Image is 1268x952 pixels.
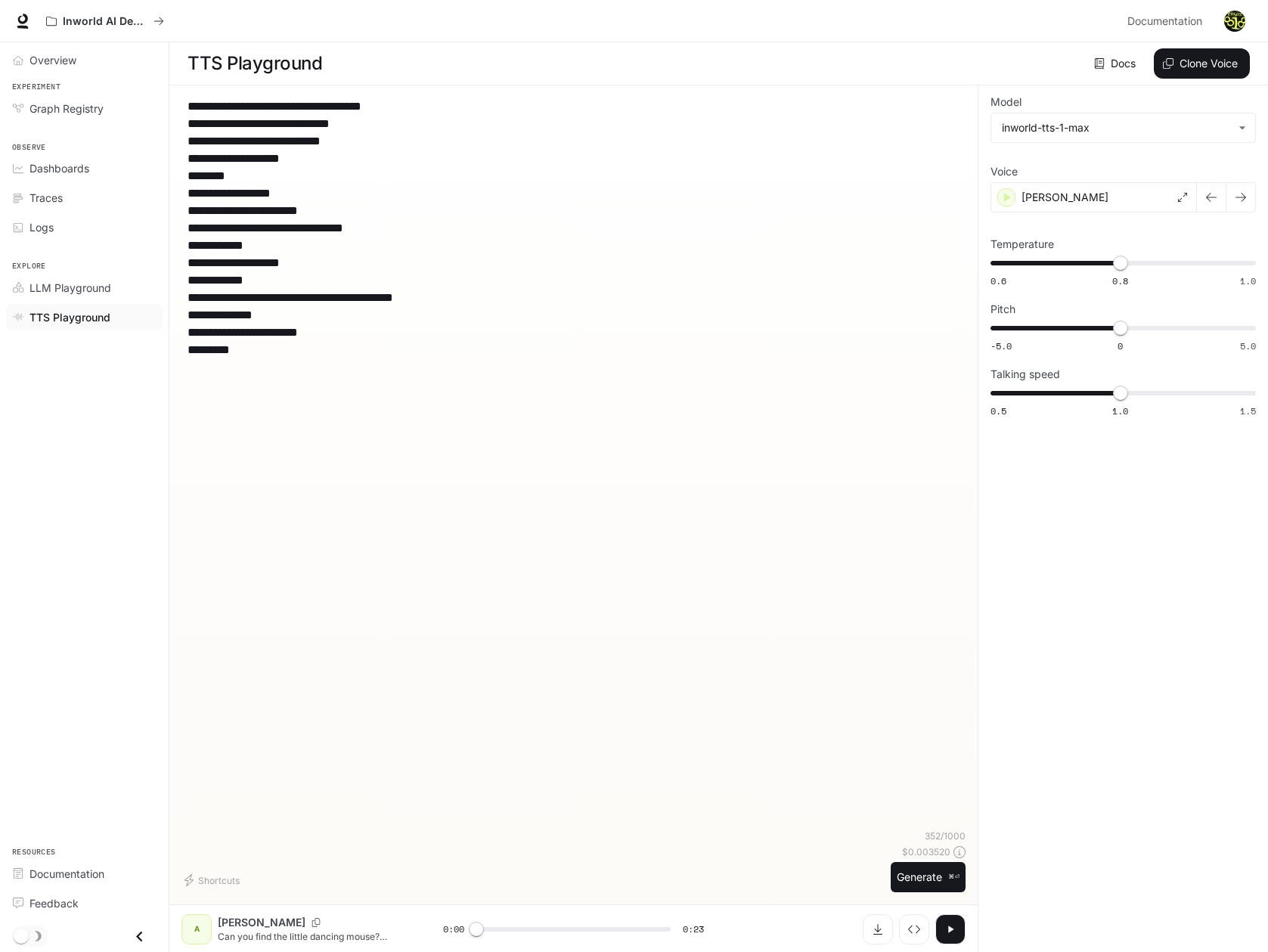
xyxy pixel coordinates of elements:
a: Documentation [1121,6,1214,36]
span: 1.5 [1240,405,1256,417]
div: inworld-tts-1-max [991,113,1255,142]
a: Documentation [6,861,163,887]
button: Copy Voice ID [305,918,327,927]
p: Voice [991,166,1018,177]
p: Talking speed [991,369,1060,380]
span: Dashboards [29,160,89,176]
span: Logs [29,219,54,235]
p: ⌘⏎ [948,873,960,882]
span: Traces [29,190,63,206]
p: Temperature [991,239,1054,250]
p: Pitch [991,304,1015,315]
div: A [184,917,209,941]
a: Graph Registry [6,95,163,122]
a: Logs [6,214,163,240]
p: Inworld AI Demos [63,15,147,28]
a: LLM Playground [6,274,163,301]
button: Generate⌘⏎ [891,862,966,893]
button: User avatar [1220,6,1250,36]
span: Graph Registry [29,101,104,116]
span: 0.8 [1112,274,1128,287]
span: 0 [1118,340,1123,352]
span: 1.0 [1112,405,1128,417]
button: Close drawer [122,921,157,952]
span: 0:00 [443,922,464,937]
span: Feedback [29,895,79,911]
a: Docs [1091,48,1142,79]
span: TTS Playground [29,309,110,325]
span: Documentation [1127,12,1202,31]
p: $ 0.003520 [902,845,950,858]
p: [PERSON_NAME] [1022,190,1108,205]
button: Inspect [899,914,929,944]
span: Overview [29,52,76,68]
button: Download audio [863,914,893,944]
span: 1.0 [1240,274,1256,287]
span: -5.0 [991,340,1012,352]
button: All workspaces [39,6,171,36]
span: LLM Playground [29,280,111,296]
a: Feedback [6,890,163,916]
span: 0:23 [683,922,704,937]
span: 0.5 [991,405,1006,417]
a: Traces [6,185,163,211]
span: Documentation [29,866,104,882]
button: Clone Voice [1154,48,1250,79]
button: Shortcuts [181,868,246,892]
p: 352 / 1000 [925,830,966,842]
div: inworld-tts-1-max [1002,120,1231,135]
span: 0.6 [991,274,1006,287]
span: Dark mode toggle [14,927,29,944]
h1: TTS Playground [188,48,322,79]
p: Model [991,97,1022,107]
span: 5.0 [1240,340,1256,352]
img: User avatar [1224,11,1245,32]
a: Overview [6,47,163,73]
p: [PERSON_NAME] [218,915,305,930]
p: Can you find the little dancing mouse? Which instruments do you shake? Which would you like to pl... [218,930,407,943]
a: Dashboards [6,155,163,181]
a: TTS Playground [6,304,163,330]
